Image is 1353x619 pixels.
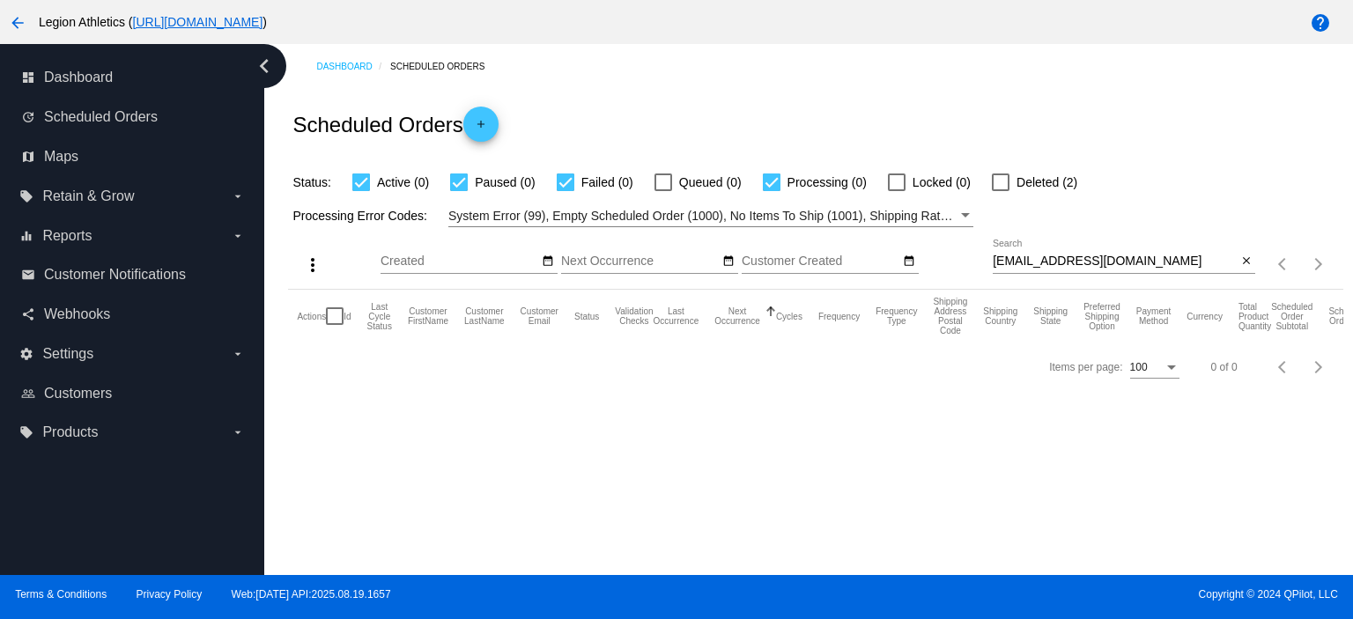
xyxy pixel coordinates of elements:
h2: Scheduled Orders [292,107,498,142]
input: Search [993,254,1237,269]
mat-select: Filter by Processing Error Codes [448,205,973,227]
a: Terms & Conditions [15,588,107,601]
button: Change sorting for LastOccurrenceUtc [654,306,699,326]
button: Change sorting for CustomerLastName [464,306,505,326]
a: map Maps [21,143,245,171]
span: Customer Notifications [44,267,186,283]
button: Change sorting for CustomerFirstName [408,306,448,326]
input: Customer Created [742,254,900,269]
mat-icon: close [1240,254,1253,269]
span: Retain & Grow [42,188,134,204]
button: Change sorting for Cycles [776,311,802,321]
a: dashboard Dashboard [21,63,245,92]
span: Failed (0) [581,172,633,193]
button: Change sorting for NextOccurrenceUtc [714,306,760,326]
i: local_offer [19,425,33,439]
button: Change sorting for PreferredShippingOption [1083,302,1120,331]
button: Change sorting for Id [344,311,351,321]
input: Next Occurrence [561,254,720,269]
i: dashboard [21,70,35,85]
span: Processing (0) [787,172,867,193]
a: share Webhooks [21,300,245,328]
button: Change sorting for FrequencyType [876,306,917,326]
mat-header-cell: Actions [297,290,326,343]
mat-header-cell: Validation Checks [615,290,653,343]
i: arrow_drop_down [231,229,245,243]
span: Status: [292,175,331,189]
button: Change sorting for CurrencyIso [1187,311,1223,321]
span: Deleted (2) [1017,172,1077,193]
a: Web:[DATE] API:2025.08.19.1657 [232,588,391,601]
button: Change sorting for ShippingPostcode [933,297,967,335]
span: Customers [44,386,112,402]
button: Previous page [1266,247,1301,282]
mat-icon: add [470,118,492,139]
a: update Scheduled Orders [21,103,245,131]
button: Previous page [1266,350,1301,385]
i: update [21,110,35,124]
span: Webhooks [44,306,110,322]
mat-select: Items per page: [1130,362,1179,374]
i: chevron_left [250,52,278,80]
span: 100 [1130,361,1148,373]
mat-icon: more_vert [302,254,323,276]
i: settings [19,347,33,361]
span: Reports [42,228,92,244]
i: email [21,268,35,282]
i: people_outline [21,387,35,401]
button: Change sorting for ShippingState [1033,306,1068,326]
button: Change sorting for Subtotal [1271,302,1312,331]
i: local_offer [19,189,33,203]
input: Created [381,254,539,269]
button: Change sorting for LastProcessingCycleId [367,302,392,331]
mat-icon: date_range [722,254,735,269]
mat-icon: help [1310,12,1331,33]
span: Maps [44,149,78,165]
button: Change sorting for CustomerEmail [521,306,558,326]
span: Locked (0) [913,172,971,193]
button: Change sorting for Status [574,311,599,321]
span: Settings [42,346,93,362]
a: email Customer Notifications [21,261,245,289]
button: Next page [1301,247,1336,282]
button: Clear [1237,253,1255,271]
a: people_outline Customers [21,380,245,408]
mat-header-cell: Total Product Quantity [1238,290,1271,343]
i: arrow_drop_down [231,425,245,439]
a: Privacy Policy [137,588,203,601]
i: arrow_drop_down [231,189,245,203]
span: Scheduled Orders [44,109,158,125]
i: share [21,307,35,321]
div: Items per page: [1049,361,1122,373]
mat-icon: date_range [903,254,915,269]
span: Queued (0) [679,172,742,193]
mat-icon: arrow_back [7,12,28,33]
button: Change sorting for PaymentMethod.Type [1136,306,1171,326]
i: equalizer [19,229,33,243]
div: 0 of 0 [1211,361,1238,373]
span: Paused (0) [475,172,535,193]
mat-icon: date_range [542,254,554,269]
span: Dashboard [44,70,113,85]
button: Change sorting for ShippingCountry [983,306,1017,326]
a: Scheduled Orders [390,53,500,80]
a: [URL][DOMAIN_NAME] [133,15,263,29]
i: map [21,150,35,164]
span: Legion Athletics ( ) [39,15,267,29]
a: Dashboard [316,53,390,80]
span: Products [42,424,98,440]
button: Next page [1301,350,1336,385]
i: arrow_drop_down [231,347,245,361]
button: Change sorting for Frequency [818,311,860,321]
span: Processing Error Codes: [292,209,427,223]
span: Active (0) [377,172,429,193]
span: Copyright © 2024 QPilot, LLC [691,588,1338,601]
